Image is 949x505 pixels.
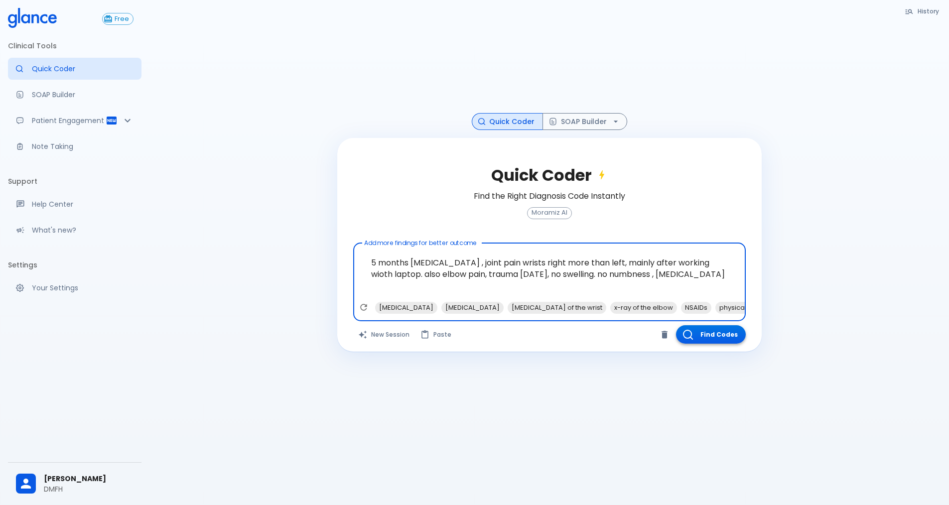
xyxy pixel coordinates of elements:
[8,135,141,157] a: Advanced note-taking
[360,247,739,301] textarea: 5 months [MEDICAL_DATA] , joint pain wrists right more than left, mainly after working wioth lapt...
[528,209,571,217] span: Moramiz AI
[8,253,141,277] li: Settings
[375,302,437,314] div: [MEDICAL_DATA]
[32,225,134,235] p: What's new?
[32,199,134,209] p: Help Center
[102,13,141,25] a: Click to view or change your subscription
[508,302,606,313] span: [MEDICAL_DATA] of the wrist
[8,467,141,501] div: [PERSON_NAME]DMFH
[8,34,141,58] li: Clinical Tools
[32,141,134,151] p: Note Taking
[353,325,415,344] button: Clears all inputs and results.
[8,110,141,131] div: Patient Reports & Referrals
[441,302,504,314] div: [MEDICAL_DATA]
[542,113,627,130] button: SOAP Builder
[610,302,677,313] span: x-ray of the elbow
[8,193,141,215] a: Get help from our support team
[102,13,134,25] button: Free
[356,300,371,315] button: Refresh suggestions
[415,325,457,344] button: Paste from clipboard
[472,113,543,130] button: Quick Coder
[681,302,711,314] div: NSAIDs
[441,302,504,313] span: [MEDICAL_DATA]
[32,64,134,74] p: Quick Coder
[32,116,106,126] p: Patient Engagement
[676,325,746,344] button: Find Codes
[474,189,625,203] h6: Find the Right Diagnosis Code Instantly
[491,166,608,185] h2: Quick Coder
[375,302,437,313] span: [MEDICAL_DATA]
[610,302,677,314] div: x-ray of the elbow
[32,283,134,293] p: Your Settings
[508,302,606,314] div: [MEDICAL_DATA] of the wrist
[32,90,134,100] p: SOAP Builder
[900,4,945,18] button: History
[8,84,141,106] a: Docugen: Compose a clinical documentation in seconds
[44,474,134,484] span: [PERSON_NAME]
[44,484,134,494] p: DMFH
[8,219,141,241] div: Recent updates and feature releases
[657,327,672,342] button: Clear
[8,58,141,80] a: Moramiz: Find ICD10AM codes instantly
[8,277,141,299] a: Manage your settings
[715,302,777,314] div: physical therapy
[715,302,777,313] span: physical therapy
[8,169,141,193] li: Support
[681,302,711,313] span: NSAIDs
[111,15,133,23] span: Free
